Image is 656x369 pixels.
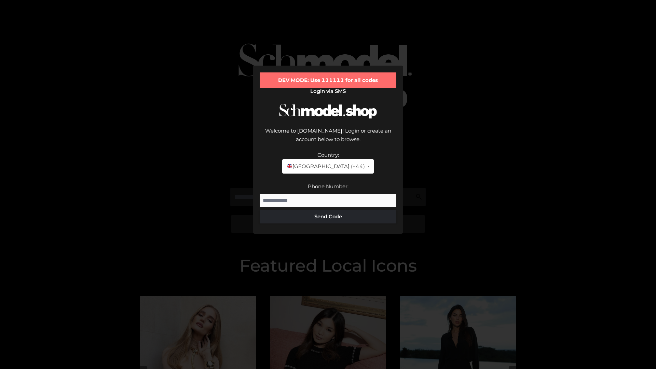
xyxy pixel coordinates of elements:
button: Send Code [260,210,396,223]
label: Phone Number: [308,183,348,190]
img: 🇬🇧 [287,164,292,169]
img: Schmodel Logo [277,98,379,125]
div: Welcome to [DOMAIN_NAME]! Login or create an account below to browse. [260,126,396,151]
h2: Login via SMS [260,88,396,94]
span: [GEOGRAPHIC_DATA] (+44) [286,162,365,171]
div: DEV MODE: Use 111111 for all codes [260,72,396,88]
label: Country: [317,152,339,158]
